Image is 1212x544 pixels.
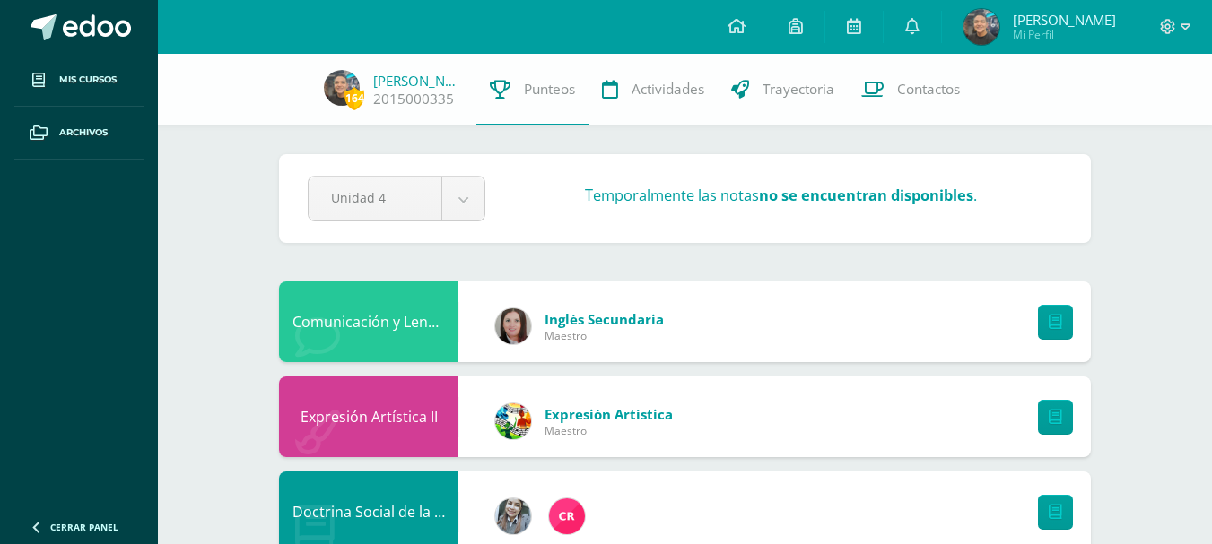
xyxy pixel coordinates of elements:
span: Mis cursos [59,73,117,87]
strong: no se encuentran disponibles [759,185,973,205]
span: Trayectoria [763,80,834,99]
a: Unidad 4 [309,177,484,220]
a: Actividades [589,54,718,125]
div: Expresión Artística II [279,376,458,457]
span: Actividades [632,80,704,99]
h3: Temporalmente las notas . [585,185,977,205]
a: Contactos [848,54,973,125]
img: 866c3f3dc5f3efb798120d7ad13644d9.png [549,498,585,534]
img: cba4c69ace659ae4cf02a5761d9a2473.png [495,498,531,534]
span: Maestro [545,423,673,438]
span: 164 [344,87,364,109]
span: Contactos [897,80,960,99]
img: 9e1e0745b5240b1f79afb0f3274331d1.png [324,70,360,106]
a: 2015000335 [373,90,454,108]
span: Maestro [545,328,664,343]
img: 9e1e0745b5240b1f79afb0f3274331d1.png [963,9,999,45]
span: Mi Perfil [1013,27,1116,42]
span: Punteos [524,80,575,99]
a: Archivos [14,107,144,160]
a: Punteos [476,54,589,125]
div: Comunicación y Lenguaje L3 Inglés [279,281,458,362]
img: 159e24a6ecedfdf8f489544946a573f0.png [495,403,531,439]
span: Inglés Secundaria [545,310,664,328]
a: Mis cursos [14,54,144,107]
span: Cerrar panel [50,521,118,533]
span: Archivos [59,125,108,140]
img: 8af0450cf43d44e38c4a1497329761f3.png [495,308,531,344]
a: Trayectoria [718,54,848,125]
span: Unidad 4 [331,177,419,219]
span: Expresión Artística [545,405,673,423]
a: [PERSON_NAME] [373,72,463,90]
span: [PERSON_NAME] [1013,11,1116,29]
